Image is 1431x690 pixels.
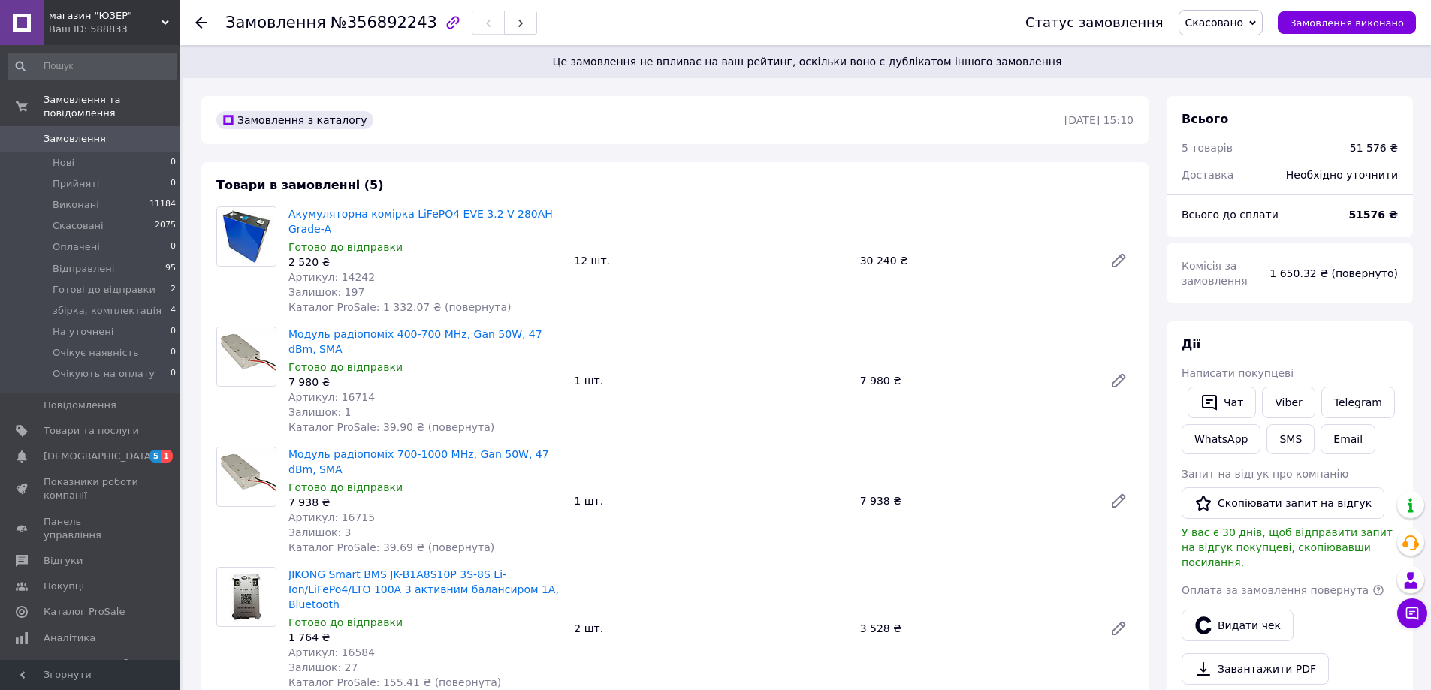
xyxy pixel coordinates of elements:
span: Прийняті [53,177,99,191]
span: Замовлення [44,132,106,146]
button: Скопіювати запит на відгук [1182,487,1384,519]
div: 1 шт. [568,370,853,391]
span: Панель управління [44,515,139,542]
a: Модуль радіопоміх 700-1000 MHz, Gan 50W, 47 dBm, SMA [288,448,549,475]
span: 0 [171,177,176,191]
span: збірка, комплектація [53,304,162,318]
span: Залишок: 3 [288,526,352,538]
span: Інструменти веб-майстра та SEO [44,657,139,684]
span: 11184 [149,198,176,212]
div: 7 938 ₴ [854,490,1097,511]
div: Необхідно уточнити [1277,158,1407,191]
span: На уточнені [53,325,113,339]
span: 4 [171,304,176,318]
span: Готово до відправки [288,361,403,373]
div: 2 520 ₴ [288,255,562,270]
span: Доставка [1182,169,1233,181]
div: 7 980 ₴ [288,375,562,390]
a: Редагувати [1103,246,1134,276]
input: Пошук [8,53,177,80]
span: Очікують на оплату [53,367,155,381]
span: Залишок: 1 [288,406,352,418]
div: 2 шт. [568,618,853,639]
span: Готово до відправки [288,241,403,253]
span: 2075 [155,219,176,233]
span: Написати покупцеві [1182,367,1294,379]
span: Показники роботи компанії [44,475,139,502]
span: [DEMOGRAPHIC_DATA] [44,450,155,463]
span: 5 [149,450,162,463]
div: 7 938 ₴ [288,495,562,510]
span: Оплачені [53,240,100,254]
span: Нові [53,156,74,170]
a: Завантажити PDF [1182,653,1329,685]
span: 0 [171,240,176,254]
div: 1 шт. [568,490,853,511]
span: Оплата за замовлення повернута [1182,584,1369,596]
div: Замовлення з каталогу [216,111,373,129]
span: Каталог ProSale: 1 332.07 ₴ (повернута) [288,301,512,313]
div: 1 764 ₴ [288,630,562,645]
span: Це замовлення не впливає на ваш рейтинг, оскільки воно є дублікатом іншого замовлення [201,54,1413,69]
a: Модуль радіопоміх 400-700 MHz, Gan 50W, 47 dBm, SMA [288,328,542,355]
div: Ваш ID: 588833 [49,23,180,36]
a: Редагувати [1103,613,1134,643]
span: Готові до відправки [53,283,155,297]
span: Залишок: 197 [288,286,364,298]
span: 2 [171,283,176,297]
span: Замовлення та повідомлення [44,93,180,120]
div: 7 980 ₴ [854,370,1097,391]
span: Дії [1182,337,1200,351]
span: Очікує наявність [53,346,139,360]
span: Каталог ProSale: 39.69 ₴ (повернута) [288,541,494,553]
img: JIKONG Smart BMS JK-B1A8S10P 3S-8S Li-Ion/LiFePo4/LTO 100A 3 активним балансиром 1A, Bluetooth [225,568,269,626]
button: SMS [1266,424,1315,454]
span: Артикул: 16714 [288,391,375,403]
div: Статус замовлення [1025,15,1164,30]
span: Товари в замовленні (5) [216,178,384,192]
span: 0 [171,346,176,360]
span: Аналітика [44,631,95,645]
span: Каталог ProSale: 155.41 ₴ (повернута) [288,676,501,688]
span: Каталог ProSale: 39.90 ₴ (повернута) [288,421,494,433]
span: Каталог ProSale [44,605,125,619]
span: Готово до відправки [288,481,403,493]
span: Комісія за замовлення [1182,260,1248,287]
a: Редагувати [1103,486,1134,516]
b: 51576 ₴ [1348,209,1398,221]
a: WhatsApp [1182,424,1260,454]
span: Товари та послуги [44,424,139,438]
button: Видати чек [1182,610,1294,641]
img: Модуль радіопоміх 400-700 MHz, Gan 50W, 47 dBm, SMA [217,327,276,386]
a: JIKONG Smart BMS JK-B1A8S10P 3S-8S Li-Ion/LiFePo4/LTO 100A 3 активним балансиром 1A, Bluetooth [288,568,559,610]
div: 12 шт. [568,250,853,271]
span: Артикул: 16715 [288,511,375,523]
button: Email [1321,424,1375,454]
span: 1 [161,450,173,463]
span: Залишок: 27 [288,661,358,673]
span: Покупці [44,580,84,593]
span: Артикул: 16584 [288,646,375,658]
span: 1 650.32 ₴ (повернуто) [1269,267,1398,279]
div: 51 576 ₴ [1350,140,1398,155]
span: Замовлення виконано [1290,17,1404,29]
button: Чат з покупцем [1397,598,1427,628]
a: Viber [1262,387,1315,418]
div: 30 240 ₴ [854,250,1097,271]
img: Модуль радіопоміх 700-1000 MHz, Gan 50W, 47 dBm, SMA [217,447,276,506]
span: Відгуки [44,554,83,568]
span: 0 [171,156,176,170]
span: №356892243 [331,14,437,32]
span: магазин "ЮЗЕР" [49,9,162,23]
span: 95 [165,262,176,276]
span: Всього до сплати [1182,209,1279,221]
img: Акумуляторна комірка LiFePO4 EVE 3.2 V 280AH Grade-A [217,207,276,266]
span: Відправлені [53,262,114,276]
div: 3 528 ₴ [854,618,1097,639]
div: Повернутися назад [195,15,207,30]
span: Запит на відгук про компанію [1182,468,1348,480]
span: 0 [171,367,176,381]
a: Акумуляторна комірка LiFePO4 EVE 3.2 V 280AH Grade-A [288,208,553,235]
span: Всього [1182,112,1228,126]
time: [DATE] 15:10 [1064,114,1134,126]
